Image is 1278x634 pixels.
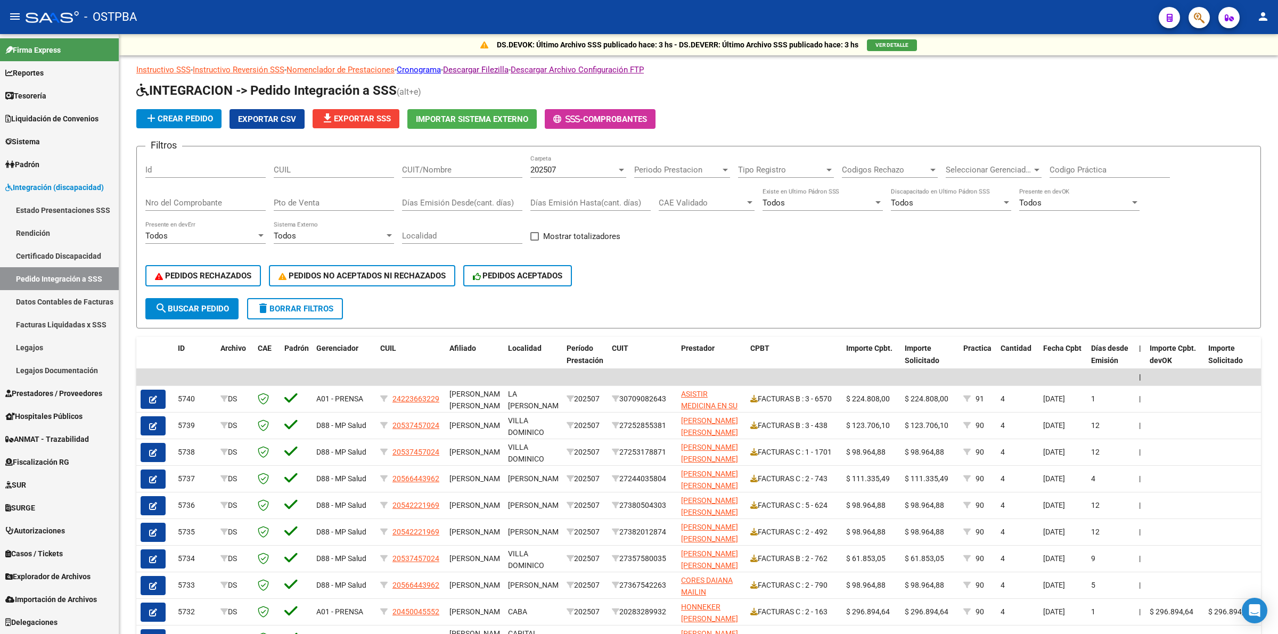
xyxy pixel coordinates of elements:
[900,337,959,384] datatable-header-cell: Importe Solicitado
[5,548,63,559] span: Casos / Tickets
[1091,607,1095,616] span: 1
[136,64,1261,76] p: - - - - -
[247,298,343,319] button: Borrar Filtros
[567,499,603,512] div: 202507
[612,393,673,405] div: 30709082643
[1001,448,1005,456] span: 4
[376,337,445,384] datatable-header-cell: CUIL
[846,474,890,483] span: $ 111.335,49
[1043,501,1065,509] span: [DATE]
[612,473,673,485] div: 27244035804
[316,607,363,616] span: A01 - PRENSA
[567,526,603,538] div: 202507
[612,446,673,458] div: 27253178871
[155,304,229,314] span: Buscar Pedido
[1091,448,1100,456] span: 12
[1139,373,1141,381] span: |
[220,473,249,485] div: DS
[905,474,948,483] span: $ 111.335,49
[1043,421,1065,430] span: [DATE]
[392,528,439,536] span: 20542221969
[1091,344,1128,365] span: Días desde Emisión
[1139,528,1141,536] span: |
[220,526,249,538] div: DS
[905,528,944,536] span: $ 98.964,88
[543,230,620,243] span: Mostrar totalizadores
[257,302,269,315] mat-icon: delete
[545,109,656,129] button: -Comprobantes
[84,5,137,29] span: - OSTPBA
[750,344,769,352] span: CPBT
[905,344,939,365] span: Importe Solicitado
[269,265,455,286] button: PEDIDOS NO ACEPTADOS NI RECHAZADOS
[193,65,284,75] a: Instructivo Reversión SSS
[846,554,886,563] span: $ 61.853,05
[976,528,984,536] span: 90
[316,344,358,352] span: Gerenciador
[136,65,191,75] a: Instructivo SSS
[253,337,280,384] datatable-header-cell: CAE
[1145,337,1204,384] datatable-header-cell: Importe Cpbt. devOK
[875,42,908,48] span: VER DETALLE
[681,443,738,464] span: [PERSON_NAME] [PERSON_NAME]
[1208,344,1243,377] span: Importe Solicitado devOK
[905,554,944,563] span: $ 61.853,05
[750,393,838,405] div: FACTURAS B : 3 - 6570
[976,448,984,456] span: 90
[1001,581,1005,589] span: 4
[891,198,913,208] span: Todos
[5,113,99,125] span: Liquidación de Convenios
[220,446,249,458] div: DS
[136,109,222,128] button: Crear Pedido
[392,474,439,483] span: 20566443962
[511,65,644,75] a: Descargar Archivo Configuración FTP
[905,394,948,403] span: $ 224.808,00
[1001,501,1005,509] span: 4
[508,474,565,483] span: [PERSON_NAME]
[392,448,439,456] span: 20537457024
[220,606,249,618] div: DS
[316,554,366,563] span: D88 - MP Salud
[567,606,603,618] div: 202507
[155,271,251,281] span: PEDIDOS RECHAZADOS
[220,553,249,565] div: DS
[1001,344,1031,352] span: Cantidad
[681,576,733,597] span: CORES DAIANA MAILIN
[449,448,506,456] span: [PERSON_NAME]
[612,419,673,432] div: 27252855381
[567,446,603,458] div: 202507
[1001,607,1005,616] span: 4
[750,553,838,565] div: FACTURAS B : 2 - 762
[220,499,249,512] div: DS
[681,496,738,517] span: [PERSON_NAME] [PERSON_NAME]
[392,394,439,403] span: 24223663229
[1043,474,1065,483] span: [DATE]
[216,337,253,384] datatable-header-cell: Archivo
[5,90,46,102] span: Tesorería
[286,65,395,75] a: Nomenclador de Prestaciones
[5,136,40,147] span: Sistema
[963,344,992,352] span: Practica
[530,165,556,175] span: 202507
[681,523,738,544] span: [PERSON_NAME] [PERSON_NAME]
[567,393,603,405] div: 202507
[612,579,673,591] div: 27367542263
[155,302,168,315] mat-icon: search
[1139,394,1141,403] span: |
[750,499,838,512] div: FACTURAS C : 5 - 624
[1001,421,1005,430] span: 4
[1091,581,1095,589] span: 5
[976,394,984,403] span: 91
[178,446,212,458] div: 5738
[1001,394,1005,403] span: 4
[463,265,572,286] button: PEDIDOS ACEPTADOS
[449,390,506,410] span: [PERSON_NAME] [PERSON_NAME]
[1019,198,1042,208] span: Todos
[136,83,397,98] span: INTEGRACION -> Pedido Integración a SSS
[5,594,97,605] span: Importación de Archivos
[508,443,544,464] span: VILLA DOMINICO
[5,433,89,445] span: ANMAT - Trazabilidad
[508,528,565,536] span: [PERSON_NAME]
[1139,448,1141,456] span: |
[178,526,212,538] div: 5735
